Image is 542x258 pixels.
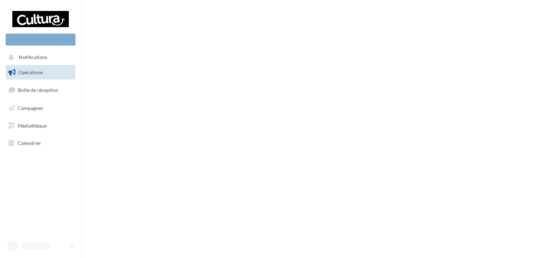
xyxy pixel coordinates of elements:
span: Médiathèque [18,122,47,128]
span: Calendrier [18,140,41,146]
span: Notifications [19,54,47,60]
span: Opérations [18,69,43,75]
a: Opérations [4,65,77,80]
a: Campagnes [4,101,77,116]
a: Boîte de réception [4,82,77,98]
a: Médiathèque [4,118,77,133]
span: Boîte de réception [18,87,58,93]
div: Nouvelle campagne [6,34,76,46]
a: Calendrier [4,136,77,151]
span: Campagnes [18,105,43,111]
